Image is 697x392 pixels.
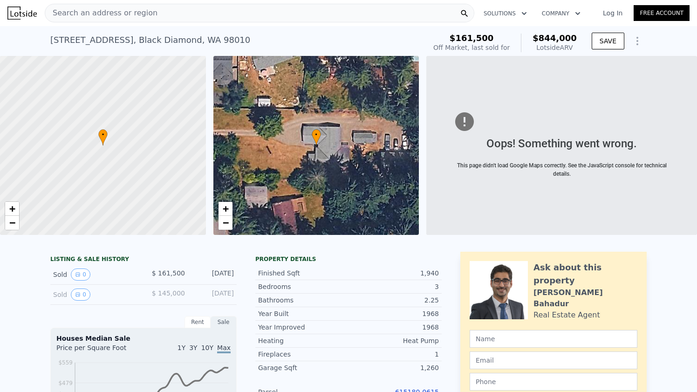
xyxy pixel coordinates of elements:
[592,8,634,18] a: Log In
[98,129,108,145] div: •
[178,344,185,351] span: 1Y
[222,217,228,228] span: −
[5,202,19,216] a: Zoom in
[470,373,637,391] input: Phone
[58,359,73,366] tspan: $559
[258,363,348,372] div: Garage Sqft
[71,289,90,301] button: View historical data
[312,131,321,139] span: •
[258,309,348,318] div: Year Built
[219,202,232,216] a: Zoom in
[470,330,637,348] input: Name
[192,289,234,301] div: [DATE]
[348,282,439,291] div: 3
[348,350,439,359] div: 1
[258,268,348,278] div: Finished Sqft
[7,7,37,20] img: Lotside
[217,344,231,353] span: Max
[56,343,143,358] div: Price per Square Foot
[71,268,90,281] button: View historical data
[5,216,19,230] a: Zoom out
[533,43,577,52] div: Lotside ARV
[58,380,73,386] tspan: $479
[219,216,232,230] a: Zoom out
[456,161,668,178] div: This page didn't load Google Maps correctly. See the JavaScript console for technical details.
[348,363,439,372] div: 1,260
[433,43,510,52] div: Off Market, last sold for
[592,33,624,49] button: SAVE
[533,309,600,321] div: Real Estate Agent
[533,261,637,287] div: Ask about this property
[258,350,348,359] div: Fireplaces
[189,344,197,351] span: 3Y
[222,203,228,214] span: +
[312,129,321,145] div: •
[628,32,647,50] button: Show Options
[258,296,348,305] div: Bathrooms
[152,269,185,277] span: $ 161,500
[98,131,108,139] span: •
[50,34,250,47] div: [STREET_ADDRESS] , Black Diamond , WA 98010
[348,309,439,318] div: 1968
[201,344,213,351] span: 10Y
[348,323,439,332] div: 1968
[255,255,442,263] div: Property details
[152,289,185,297] span: $ 145,000
[211,316,237,328] div: Sale
[53,268,136,281] div: Sold
[258,323,348,332] div: Year Improved
[192,268,234,281] div: [DATE]
[533,33,577,43] span: $844,000
[348,336,439,345] div: Heat Pump
[184,316,211,328] div: Rent
[534,5,588,22] button: Company
[456,135,668,152] div: Oops! Something went wrong.
[53,289,136,301] div: Sold
[258,282,348,291] div: Bedrooms
[348,268,439,278] div: 1,940
[9,217,15,228] span: −
[56,334,231,343] div: Houses Median Sale
[348,296,439,305] div: 2.25
[50,255,237,265] div: LISTING & SALE HISTORY
[45,7,157,19] span: Search an address or region
[533,287,637,309] div: [PERSON_NAME] Bahadur
[634,5,690,21] a: Free Account
[470,351,637,369] input: Email
[450,33,494,43] span: $161,500
[476,5,534,22] button: Solutions
[9,203,15,214] span: +
[258,336,348,345] div: Heating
